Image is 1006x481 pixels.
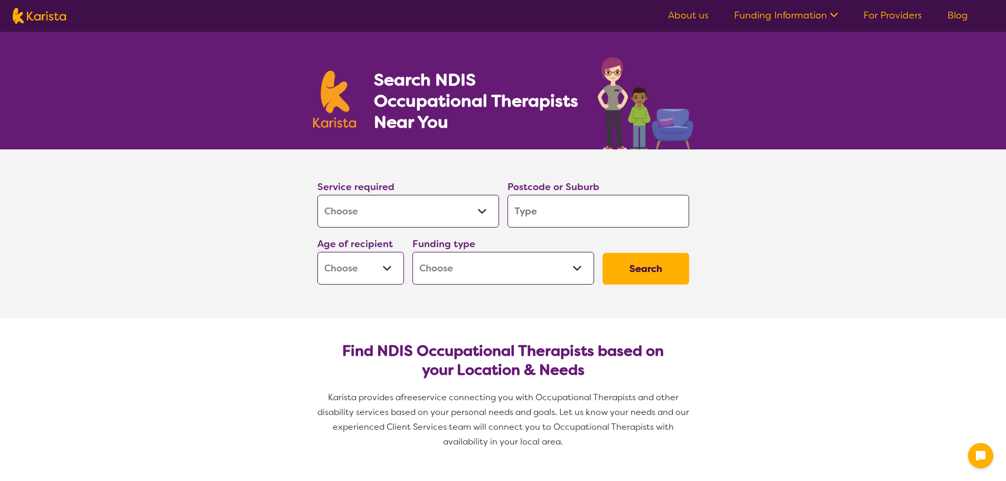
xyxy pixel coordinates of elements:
[317,392,691,447] span: service connecting you with Occupational Therapists and other disability services based on your p...
[328,392,401,403] span: Karista provides a
[13,8,66,24] img: Karista logo
[326,342,681,380] h2: Find NDIS Occupational Therapists based on your Location & Needs
[412,238,475,250] label: Funding type
[603,253,689,285] button: Search
[507,195,689,228] input: Type
[598,57,693,149] img: occupational-therapy
[374,69,579,133] h1: Search NDIS Occupational Therapists Near You
[313,71,356,128] img: Karista logo
[507,181,599,193] label: Postcode or Suburb
[863,9,922,22] a: For Providers
[668,9,709,22] a: About us
[734,9,838,22] a: Funding Information
[317,238,393,250] label: Age of recipient
[947,9,968,22] a: Blog
[317,181,394,193] label: Service required
[401,392,418,403] span: free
